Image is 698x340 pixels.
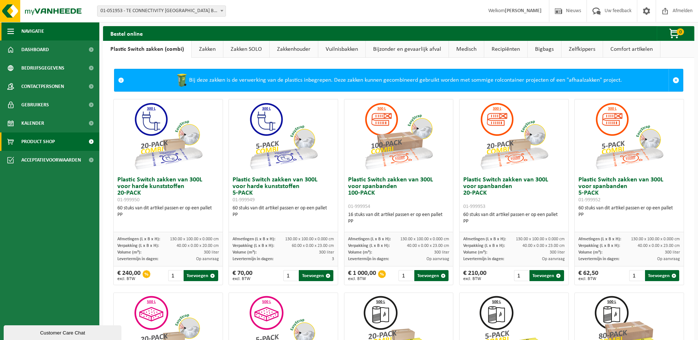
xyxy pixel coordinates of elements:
span: Volume (m³): [463,250,487,255]
span: Levertermijn in dagen: [233,257,273,261]
div: € 210,00 [463,270,486,281]
div: PP [578,212,680,218]
span: 300 liter [434,250,449,255]
button: Toevoegen [184,270,218,281]
div: PP [233,212,334,218]
h3: Plastic Switch zakken van 300L voor spanbanden 100-PACK [348,177,450,210]
strong: [PERSON_NAME] [505,8,542,14]
span: 01-999950 [117,197,139,203]
div: Bij deze zakken is de verwerking van de plastics inbegrepen. Deze zakken kunnen gecombineerd gebr... [128,69,669,91]
span: Levertermijn in dagen: [117,257,158,261]
span: Kalender [21,114,44,132]
input: 1 [283,270,298,281]
div: € 1 000,00 [348,270,376,281]
a: Zakken [192,41,223,58]
h3: Plastic Switch zakken van 300L voor spanbanden 20-PACK [463,177,565,210]
div: 60 stuks van dit artikel passen er op een pallet [233,205,334,218]
img: 01-999952 [592,99,666,173]
a: Comfort artikelen [603,41,660,58]
div: 60 stuks van dit artikel passen er op een pallet [578,205,680,218]
span: 130.00 x 100.00 x 0.000 cm [516,237,565,241]
button: 0 [657,26,694,41]
span: 01-999954 [348,204,370,209]
span: 300 liter [550,250,565,255]
div: € 240,00 [117,270,141,281]
span: Volume (m³): [348,250,372,255]
span: Levertermijn in dagen: [463,257,504,261]
div: 60 stuks van dit artikel passen er op een pallet [117,205,219,218]
span: Op aanvraag [426,257,449,261]
img: 01-999949 [247,99,320,173]
a: Zelfkippers [561,41,603,58]
div: PP [348,218,450,225]
span: Verpakking (L x B x H): [233,244,274,248]
span: Gebruikers [21,96,49,114]
span: 01-051953 - TE CONNECTIVITY BELGIUM BV - OOSTKAMP [98,6,226,16]
span: 130.00 x 100.00 x 0.000 cm [285,237,334,241]
a: Plastic Switch zakken (combi) [103,41,191,58]
span: 300 liter [665,250,680,255]
span: Afmetingen (L x B x H): [348,237,391,241]
span: excl. BTW [117,277,141,281]
div: 16 stuks van dit artikel passen er op een pallet [348,212,450,225]
button: Toevoegen [645,270,679,281]
span: 60.00 x 0.00 x 23.00 cm [292,244,334,248]
div: PP [117,212,219,218]
span: Op aanvraag [657,257,680,261]
img: 01-999954 [362,99,435,173]
span: 01-999949 [233,197,255,203]
div: € 62,50 [578,270,598,281]
a: Sluit melding [669,69,683,91]
h3: Plastic Switch zakken van 300L voor harde kunststoffen 20-PACK [117,177,219,203]
span: Afmetingen (L x B x H): [117,237,160,241]
span: Acceptatievoorwaarden [21,151,81,169]
a: Bijzonder en gevaarlijk afval [366,41,449,58]
input: 1 [168,270,183,281]
span: 3 [332,257,334,261]
span: Contactpersonen [21,77,64,96]
a: Vuilnisbakken [318,41,365,58]
span: Verpakking (L x B x H): [117,244,159,248]
span: Bedrijfsgegevens [21,59,64,77]
span: 01-051953 - TE CONNECTIVITY BELGIUM BV - OOSTKAMP [97,6,226,17]
input: 1 [629,270,644,281]
span: 130.00 x 100.00 x 0.000 cm [170,237,219,241]
span: 300 liter [319,250,334,255]
iframe: chat widget [4,324,123,340]
img: WB-0240-HPE-GN-50.png [174,73,189,88]
span: Op aanvraag [542,257,565,261]
span: 130.00 x 100.00 x 0.000 cm [631,237,680,241]
a: Medisch [449,41,484,58]
img: 01-999950 [131,99,205,173]
span: Verpakking (L x B x H): [578,244,620,248]
span: 0 [677,28,684,35]
span: Product Shop [21,132,55,151]
div: € 70,00 [233,270,252,281]
div: PP [463,218,565,225]
span: 130.00 x 100.00 x 0.000 cm [400,237,449,241]
span: 01-999953 [463,204,485,209]
span: Verpakking (L x B x H): [348,244,390,248]
span: excl. BTW [463,277,486,281]
button: Toevoegen [414,270,449,281]
a: Zakken SOLO [223,41,269,58]
button: Toevoegen [529,270,564,281]
h3: Plastic Switch zakken van 300L voor harde kunststoffen 5-PACK [233,177,334,203]
span: Navigatie [21,22,44,40]
span: Afmetingen (L x B x H): [233,237,275,241]
div: 60 stuks van dit artikel passen er op een pallet [463,212,565,225]
span: 40.00 x 0.00 x 23.00 cm [638,244,680,248]
span: Verpakking (L x B x H): [463,244,505,248]
a: Zakkenhouder [270,41,318,58]
h3: Plastic Switch zakken van 300L voor spanbanden 5-PACK [578,177,680,203]
span: Afmetingen (L x B x H): [578,237,621,241]
span: excl. BTW [578,277,598,281]
span: 300 liter [204,250,219,255]
a: Bigbags [528,41,561,58]
h2: Bestel online [103,26,150,40]
span: 40.00 x 0.00 x 23.00 cm [407,244,449,248]
span: Volume (m³): [233,250,256,255]
span: Volume (m³): [117,250,141,255]
button: Toevoegen [299,270,333,281]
